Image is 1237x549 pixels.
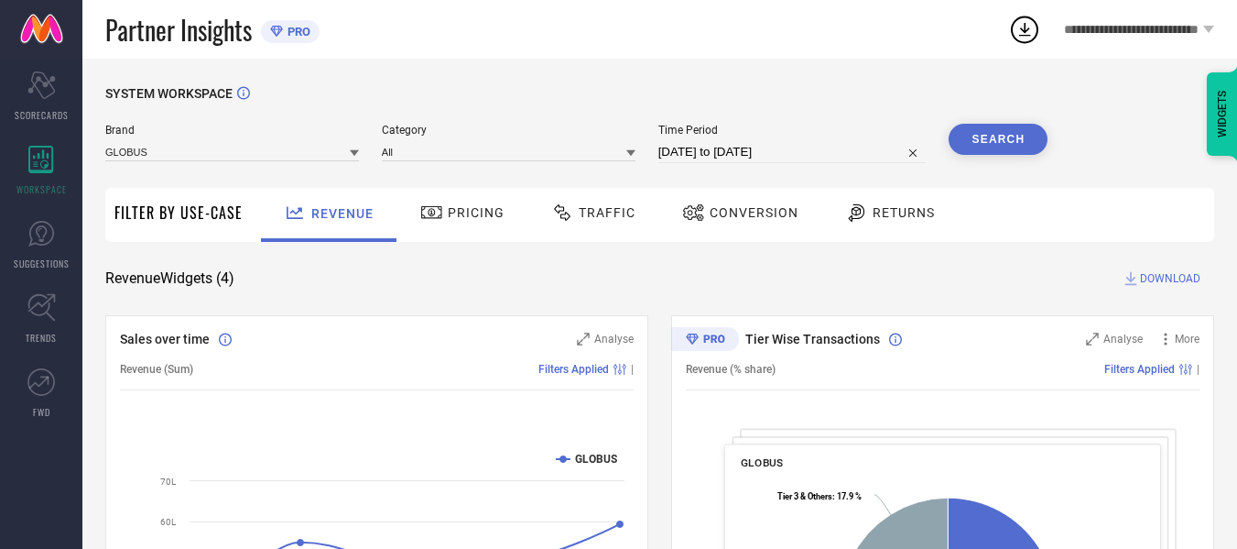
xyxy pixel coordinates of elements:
span: Pricing [448,205,505,220]
span: Conversion [710,205,798,220]
text: GLOBUS [575,453,617,466]
span: | [1197,363,1199,376]
span: Filters Applied [538,363,609,376]
svg: Zoom [1086,333,1099,346]
text: : 17.9 % [777,491,862,501]
span: FWD [33,405,50,419]
span: SCORECARDS [15,108,69,122]
span: SUGGESTIONS [14,257,70,270]
span: WORKSPACE [16,182,67,196]
input: Select time period [658,141,927,163]
span: Filter By Use-Case [114,202,243,224]
span: Category [382,124,635,137]
text: 70L [160,477,177,487]
span: Analyse [1103,333,1143,346]
span: Traffic [579,205,635,220]
span: DOWNLOAD [1140,269,1200,288]
text: 60L [160,517,177,527]
span: Revenue [311,206,374,221]
span: SYSTEM WORKSPACE [105,86,233,101]
svg: Zoom [577,333,590,346]
div: Premium [671,327,739,355]
span: Revenue (% share) [686,363,776,376]
span: Filters Applied [1104,363,1175,376]
span: Revenue Widgets ( 4 ) [105,269,234,288]
span: Brand [105,124,359,137]
span: More [1175,333,1199,346]
span: Analyse [594,333,634,346]
span: PRO [283,25,310,38]
span: Returns [873,205,935,220]
span: Revenue (Sum) [120,363,193,376]
span: Sales over time [120,332,210,346]
div: Open download list [1008,13,1041,46]
span: Tier Wise Transactions [745,332,880,346]
tspan: Tier 3 & Others [777,491,832,501]
button: Search [949,124,1047,155]
span: TRENDS [26,331,57,345]
span: GLOBUS [741,456,783,469]
span: Time Period [658,124,927,137]
span: | [631,363,634,376]
span: Partner Insights [105,11,252,49]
